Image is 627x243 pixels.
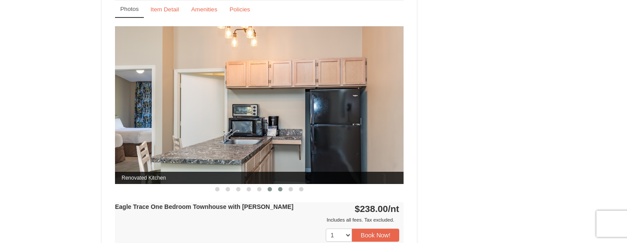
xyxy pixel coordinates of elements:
[191,6,217,13] small: Amenities
[230,6,250,13] small: Policies
[115,215,399,224] div: Includes all fees. Tax excluded.
[115,203,293,210] strong: Eagle Trace One Bedroom Townhouse with [PERSON_NAME]
[115,172,404,184] span: Renovated Kitchen
[115,1,144,18] a: Photos
[352,229,399,242] button: Book Now!
[185,1,223,18] a: Amenities
[145,1,185,18] a: Item Detail
[224,1,256,18] a: Policies
[388,204,399,214] span: /nt
[150,6,179,13] small: Item Detail
[355,204,399,214] strong: $238.00
[115,26,404,184] img: Renovated Kitchen
[120,6,139,12] small: Photos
